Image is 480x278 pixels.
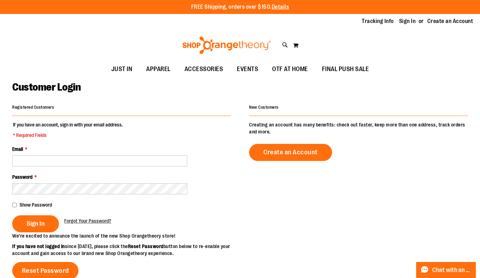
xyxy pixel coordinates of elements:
button: Chat with an Expert [416,262,476,278]
p: Creating an account has many benefits: check out faster, keep more than one address, track orders... [249,121,468,135]
span: * Required Fields [13,132,123,139]
span: JUST IN [111,61,133,77]
span: Customer Login [12,81,81,93]
p: We’re excited to announce the launch of the new Shop Orangetheory store! [12,232,240,239]
a: Forgot Your Password? [64,217,111,224]
a: Tracking Info [362,17,394,25]
span: EVENTS [237,61,258,77]
strong: Reset Password [128,244,164,249]
img: Shop Orangetheory [181,37,272,54]
span: Password [12,174,32,180]
span: FINAL PUSH SALE [322,61,369,77]
span: Chat with an Expert [432,267,472,273]
span: Show Password [20,202,52,208]
span: Email [12,146,23,152]
strong: New Customers [249,105,279,110]
span: OTF AT HOME [272,61,308,77]
span: Forgot Your Password? [64,218,111,224]
span: Create an Account [263,148,318,156]
p: since [DATE], please click the button below to re-enable your account and gain access to our bran... [12,243,240,257]
strong: Registered Customers [12,105,54,110]
button: Sign In [12,215,59,232]
a: Create an Account [427,17,473,25]
p: FREE Shipping, orders over $150. [191,3,289,11]
legend: If you have an account, sign in with your email address. [12,121,123,139]
span: Reset Password [22,267,69,275]
span: APPAREL [146,61,171,77]
a: Create an Account [249,144,332,161]
a: Details [272,4,289,10]
a: Sign In [399,17,416,25]
strong: If you have not logged in [12,244,65,249]
span: Sign In [27,220,45,227]
span: ACCESSORIES [185,61,223,77]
